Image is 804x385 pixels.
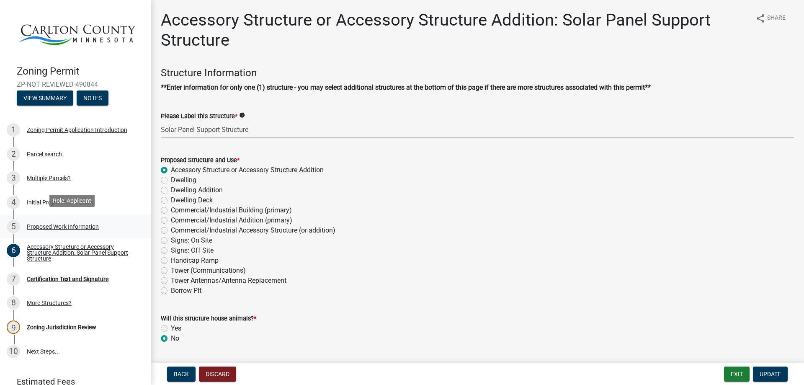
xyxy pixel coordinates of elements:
div: Parcel search [27,151,62,157]
div: Proposed Work Information [27,224,99,230]
div: More Structures? [27,300,72,306]
button: shareShare [749,10,792,26]
h4: Structure Information [161,67,794,79]
label: Dwelling Addition [171,185,223,195]
div: 9 [7,320,20,334]
div: 1 [7,123,20,137]
span: Share [767,13,786,23]
div: Zoning Jurisdiction Review [27,324,96,330]
div: Zoning Permit Application Introduction [27,127,127,133]
wm-modal-confirm: Summary [17,96,73,102]
button: Back [167,367,196,382]
label: Will this structure house animals? [161,316,256,322]
button: View Summary [17,90,73,106]
h4: Zoning Permit [17,65,144,78]
span: Update [760,371,781,377]
div: 8 [7,296,20,310]
span: ZP-NOT REVIEWED-490844 [17,80,134,88]
strong: **Enter information for only one (1) structure - you may select additional structures at the bott... [161,83,651,91]
div: 10 [7,345,20,358]
button: Update [753,367,788,382]
div: Certification Text and Signature [27,276,108,282]
label: Borrow Pit [171,286,201,296]
label: Yes [171,323,181,333]
label: Commercial/Industrial Accessory Structure (or addition) [171,225,335,235]
h1: Accessory Structure or Accessory Structure Addition: Solar Panel Support Structure [161,10,749,50]
wm-modal-confirm: Notes [77,96,108,102]
label: Accessory Structure or Accessory Structure Addition [171,165,324,175]
label: Dwelling [171,175,196,185]
label: Please Label this Structure [161,114,237,119]
label: Signs: On Site [171,235,212,245]
div: 7 [7,272,20,286]
label: Handicap Ramp [171,256,219,266]
label: Commercial/Industrial Building (primary) [171,205,292,215]
div: 5 [7,220,20,233]
i: share [755,13,765,23]
button: Notes [77,90,108,106]
label: Dwelling Deck [171,195,213,205]
span: Back [174,371,189,377]
div: 3 [7,171,20,185]
img: Carlton County, Minnesota [17,9,137,57]
button: Exit [724,367,750,382]
label: Signs: Off Site [171,245,214,256]
div: Initial Project Information [27,199,93,205]
label: Commercial/Industrial Addition (primary) [171,215,292,225]
label: Tower (Communications) [171,266,246,276]
i: info [239,112,245,118]
div: 4 [7,196,20,209]
div: 2 [7,147,20,161]
div: Multiple Parcels? [27,175,71,181]
label: Tower Antennas/Antenna Replacement [171,276,286,286]
button: Discard [199,367,236,382]
div: Accessory Structure or Accessory Structure Addition: Solar Panel Support Structure [27,244,137,261]
div: 6 [7,244,20,257]
label: Proposed Structure and Use [161,158,240,163]
label: No [171,333,179,344]
div: Role: Applicant [49,195,95,207]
